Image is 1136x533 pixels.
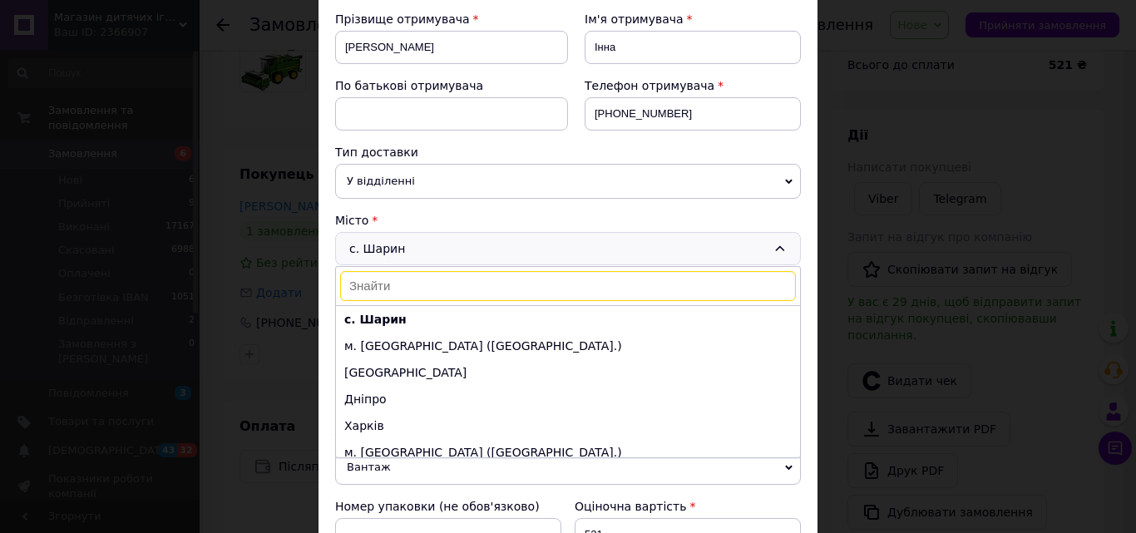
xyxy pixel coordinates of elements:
[336,333,800,359] li: м. [GEOGRAPHIC_DATA] ([GEOGRAPHIC_DATA].)
[344,313,407,326] b: с. Шарин
[335,12,470,26] span: Прізвище отримувача
[340,271,796,301] input: Знайти
[575,498,801,515] div: Оціночна вартість
[585,79,714,92] span: Телефон отримувача
[336,386,800,412] li: Дніпро
[335,212,801,229] div: Місто
[335,164,801,199] span: У відділенні
[335,79,483,92] span: По батькові отримувача
[335,450,801,485] span: Вантаж
[336,359,800,386] li: [GEOGRAPHIC_DATA]
[335,498,561,515] div: Номер упаковки (не обов'язково)
[585,12,684,26] span: Ім'я отримувача
[585,97,801,131] input: +380
[335,232,801,265] div: с. Шарин
[335,146,418,159] span: Тип доставки
[336,439,800,466] li: м. [GEOGRAPHIC_DATA] ([GEOGRAPHIC_DATA].)
[336,412,800,439] li: Харків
